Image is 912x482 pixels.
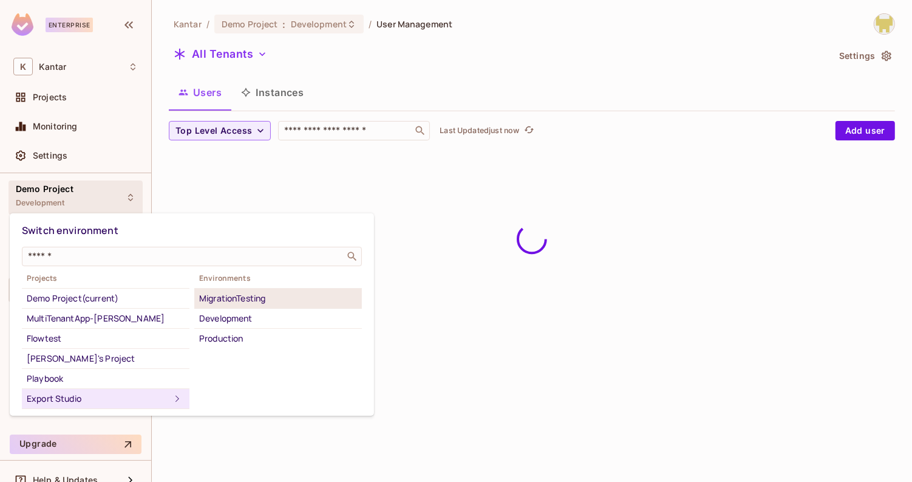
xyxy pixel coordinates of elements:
div: Production [199,331,357,346]
span: Switch environment [22,224,118,237]
div: [PERSON_NAME]'s Project [27,351,185,366]
div: Development [199,311,357,326]
div: Playbook [27,371,185,386]
div: Demo Project (current) [27,291,185,306]
div: MultiTenantApp-[PERSON_NAME] [27,311,185,326]
span: Environments [194,274,362,283]
span: Projects [22,274,189,283]
div: Flowtest [27,331,185,346]
div: MigrationTesting [199,291,357,306]
div: Export Studio [27,391,170,406]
